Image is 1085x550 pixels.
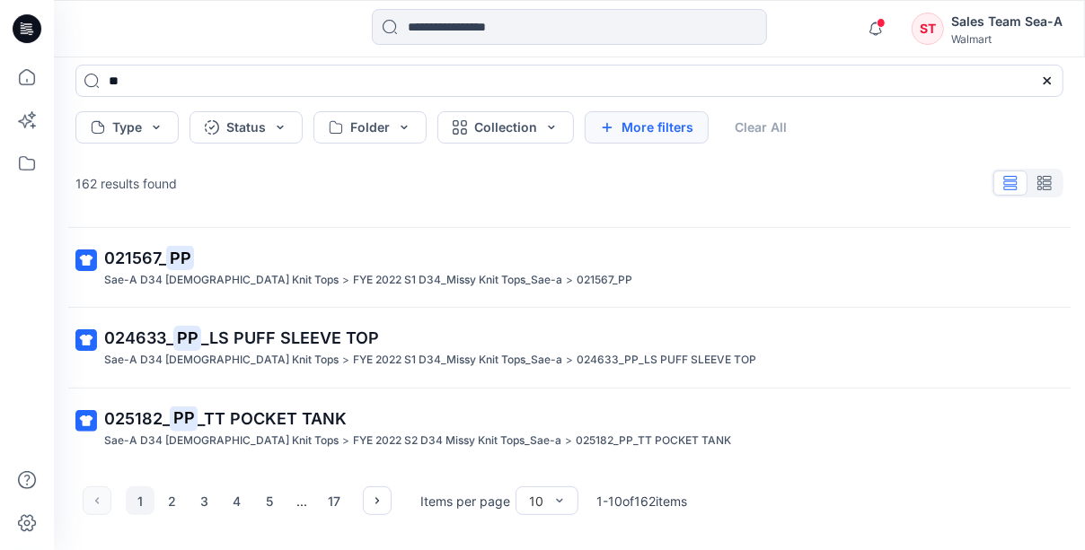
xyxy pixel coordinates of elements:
span: 021567_ [104,249,166,267]
button: 17 [320,486,348,515]
button: Status [190,111,303,144]
button: 2 [158,486,187,515]
button: More filters [585,111,709,144]
p: 021567_PP [577,271,632,290]
p: 025182_PP_TT POCKET TANK [576,432,731,450]
p: > [342,432,349,450]
button: 4 [223,486,251,515]
span: _TT POCKET TANK [198,409,347,428]
span: _LS PUFF SLEEVE TOP [201,328,379,347]
a: 024633_PP_LS PUFF SLEEVE TOPSae-A D34 [DEMOGRAPHIC_DATA] Knit Tops>FYE 2022 S1 D34_Missy Knit Top... [65,315,1074,380]
p: > [566,351,573,370]
button: 1 [126,486,154,515]
div: ST [912,13,944,45]
button: 5 [255,486,284,515]
p: 024633_PP_LS PUFF SLEEVE TOP [577,351,756,370]
p: Sae-A D34 Ladies Knit Tops [104,432,339,450]
mark: PP [170,406,198,431]
p: > [342,351,349,370]
button: Type [75,111,179,144]
p: Sae-A D34 Ladies Knit Tops [104,271,339,290]
p: > [342,271,349,290]
div: Walmart [951,32,1063,46]
a: 021567_PPSae-A D34 [DEMOGRAPHIC_DATA] Knit Tops>FYE 2022 S1 D34_Missy Knit Tops_Sae-a>021567_PP [65,235,1074,301]
div: 10 [529,492,543,511]
p: Sae-A D34 Ladies Knit Tops [104,351,339,370]
span: 024633_ [104,328,173,347]
mark: PP [166,245,194,270]
p: 1 - 10 of 162 items [596,492,687,511]
p: Items per page [420,492,510,511]
mark: PP [173,326,201,351]
p: FYE 2022 S2 D34 Missy Knit Tops_Sae-a [353,432,561,450]
span: 025182_ [104,409,170,428]
p: > [566,271,573,290]
p: FYE 2022 S1 D34_Missy Knit Tops_Sae-a [353,351,562,370]
p: > [565,432,572,450]
div: ... [287,486,316,515]
button: 3 [190,486,219,515]
p: 162 results found [75,174,177,193]
p: FYE 2022 S1 D34_Missy Knit Tops_Sae-a [353,271,562,290]
a: 025182_PP_TT POCKET TANKSae-A D34 [DEMOGRAPHIC_DATA] Knit Tops>FYE 2022 S2 D34 Missy Knit Tops_Sa... [65,396,1074,461]
button: Collection [437,111,574,144]
button: Folder [313,111,427,144]
div: Sales Team Sea-A [951,11,1063,32]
